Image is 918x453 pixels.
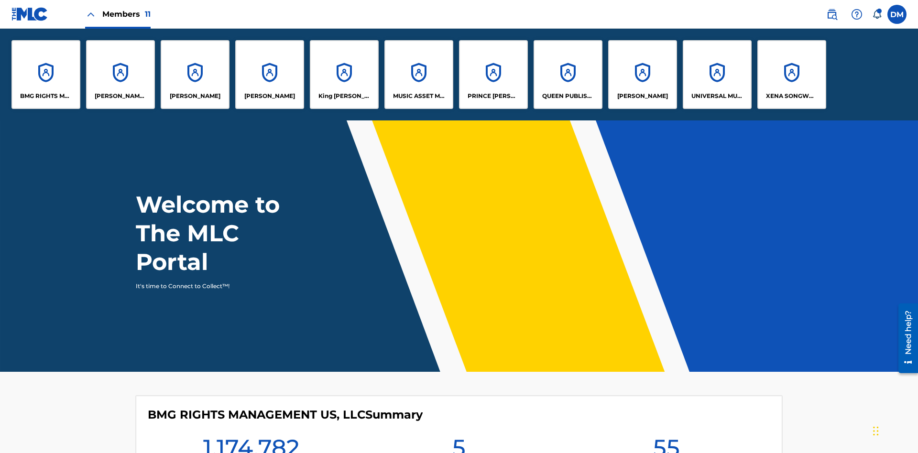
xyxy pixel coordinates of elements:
a: Accounts[PERSON_NAME] [235,40,304,109]
a: Accounts[PERSON_NAME] [608,40,677,109]
a: Accounts[PERSON_NAME] SONGWRITER [86,40,155,109]
iframe: Resource Center [891,300,918,378]
p: EYAMA MCSINGER [244,92,295,100]
img: search [826,9,838,20]
a: AccountsXENA SONGWRITER [757,40,826,109]
p: UNIVERSAL MUSIC PUB GROUP [691,92,743,100]
p: RONALD MCTESTERSON [617,92,668,100]
a: AccountsKing [PERSON_NAME] [310,40,379,109]
a: Public Search [822,5,841,24]
h1: Welcome to The MLC Portal [136,190,315,276]
p: ELVIS COSTELLO [170,92,220,100]
div: Notifications [872,10,882,19]
a: AccountsBMG RIGHTS MANAGEMENT US, LLC [11,40,80,109]
a: AccountsQUEEN PUBLISHA [534,40,602,109]
img: MLC Logo [11,7,48,21]
h4: BMG RIGHTS MANAGEMENT US, LLC [148,408,423,422]
div: Help [847,5,866,24]
span: Members [102,9,151,20]
span: 11 [145,10,151,19]
p: BMG RIGHTS MANAGEMENT US, LLC [20,92,72,100]
p: King McTesterson [318,92,371,100]
p: PRINCE MCTESTERSON [468,92,520,100]
a: Accounts[PERSON_NAME] [161,40,229,109]
p: It's time to Connect to Collect™! [136,282,302,291]
p: QUEEN PUBLISHA [542,92,594,100]
div: User Menu [887,5,907,24]
iframe: Chat Widget [870,407,918,453]
p: MUSIC ASSET MANAGEMENT (MAM) [393,92,445,100]
div: Drag [873,417,879,445]
img: help [851,9,863,20]
p: XENA SONGWRITER [766,92,818,100]
a: AccountsPRINCE [PERSON_NAME] [459,40,528,109]
a: AccountsMUSIC ASSET MANAGEMENT (MAM) [384,40,453,109]
p: CLEO SONGWRITER [95,92,147,100]
img: Close [85,9,97,20]
a: AccountsUNIVERSAL MUSIC PUB GROUP [683,40,752,109]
